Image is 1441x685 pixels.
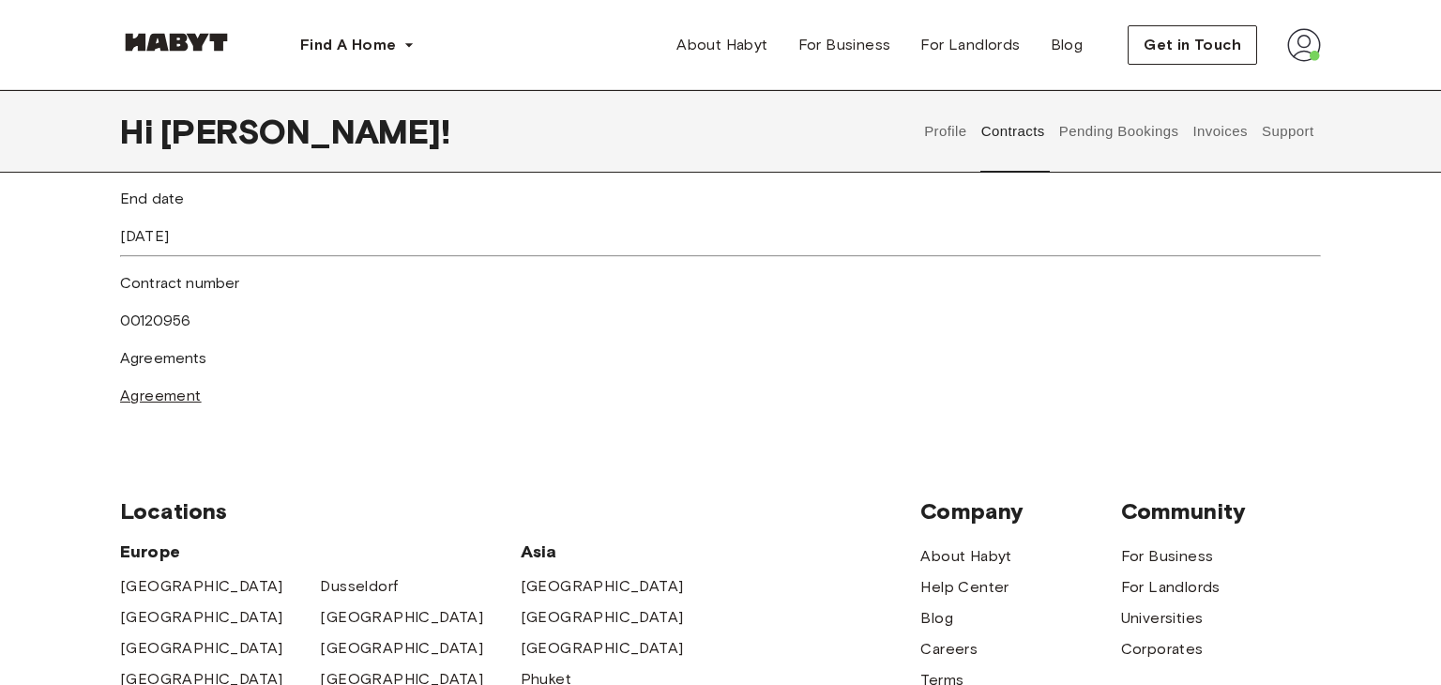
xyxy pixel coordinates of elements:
[920,638,978,661] a: Careers
[1144,34,1241,56] span: Get in Touch
[1191,90,1250,173] button: Invoices
[1056,90,1181,173] button: Pending Bookings
[918,90,1321,173] div: user profile tabs
[978,90,1047,173] button: Contracts
[920,497,1120,525] span: Company
[1051,34,1084,56] span: Blog
[120,33,233,52] img: Habyt
[521,540,720,563] span: Asia
[120,188,720,210] p: End date
[300,34,396,56] span: Find A Home
[661,26,782,64] a: About Habyt
[783,26,906,64] a: For Business
[1259,90,1316,173] button: Support
[920,576,1009,599] a: Help Center
[120,112,160,151] span: Hi
[120,272,1321,332] div: 00120956
[1121,576,1221,599] a: For Landlords
[120,188,720,248] div: [DATE]
[521,637,684,660] a: [GEOGRAPHIC_DATA]
[1121,545,1214,568] a: For Business
[120,637,283,660] a: [GEOGRAPHIC_DATA]
[320,575,398,598] a: Dusseldorf
[320,637,483,660] a: [GEOGRAPHIC_DATA]
[1121,607,1204,630] a: Universities
[798,34,891,56] span: For Business
[120,347,1321,370] p: Agreements
[1121,497,1321,525] span: Community
[120,272,1321,295] p: Contract number
[120,606,283,629] a: [GEOGRAPHIC_DATA]
[922,90,970,173] button: Profile
[521,606,684,629] a: [GEOGRAPHIC_DATA]
[521,575,684,598] a: [GEOGRAPHIC_DATA]
[1128,25,1257,65] button: Get in Touch
[1036,26,1099,64] a: Blog
[920,545,1011,568] a: About Habyt
[1121,638,1204,661] a: Corporates
[120,385,1321,407] a: Agreement
[120,497,920,525] span: Locations
[160,112,450,151] span: [PERSON_NAME] !
[320,606,483,629] a: [GEOGRAPHIC_DATA]
[1287,28,1321,62] img: avatar
[676,34,767,56] span: About Habyt
[120,385,202,407] span: Agreement
[120,575,283,598] a: [GEOGRAPHIC_DATA]
[120,540,521,563] span: Europe
[905,26,1035,64] a: For Landlords
[285,26,430,64] button: Find A Home
[920,34,1020,56] span: For Landlords
[920,607,953,630] a: Blog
